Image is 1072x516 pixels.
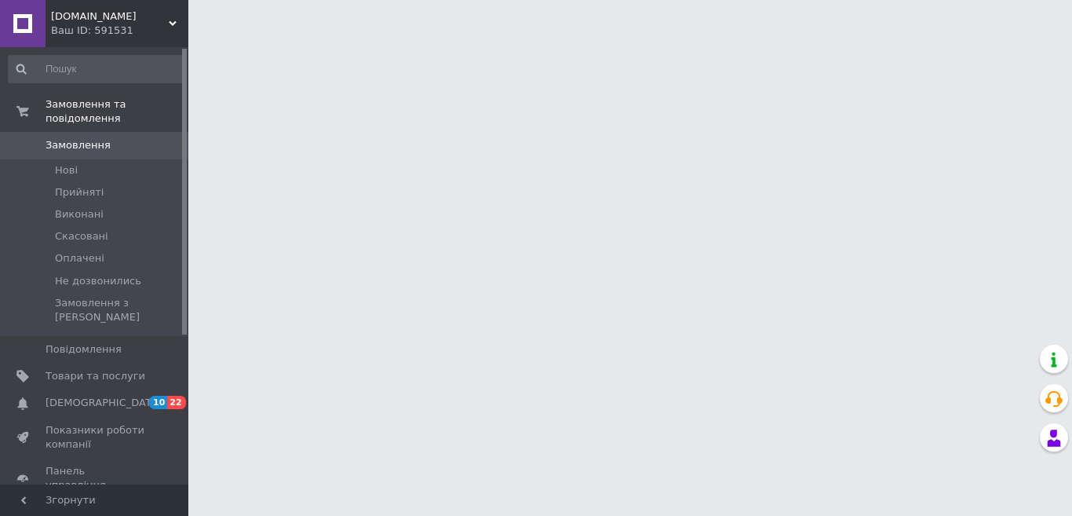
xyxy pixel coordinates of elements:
span: PlayMag.com.ua [51,9,169,24]
span: Замовлення та повідомлення [46,97,188,126]
span: Товари та послуги [46,369,145,383]
span: [DEMOGRAPHIC_DATA] [46,396,162,410]
span: 10 [149,396,167,409]
span: Скасовані [55,229,108,243]
span: 22 [167,396,185,409]
span: Замовлення [46,138,111,152]
span: Панель управління [46,464,145,492]
span: Виконані [55,207,104,221]
span: Повідомлення [46,342,122,357]
span: Замовлення з [PERSON_NAME] [55,296,184,324]
div: Ваш ID: 591531 [51,24,188,38]
input: Пошук [8,55,185,83]
span: Оплачені [55,251,104,265]
span: Не дозвонились [55,274,141,288]
span: Показники роботи компанії [46,423,145,452]
span: Нові [55,163,78,177]
span: Прийняті [55,185,104,199]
